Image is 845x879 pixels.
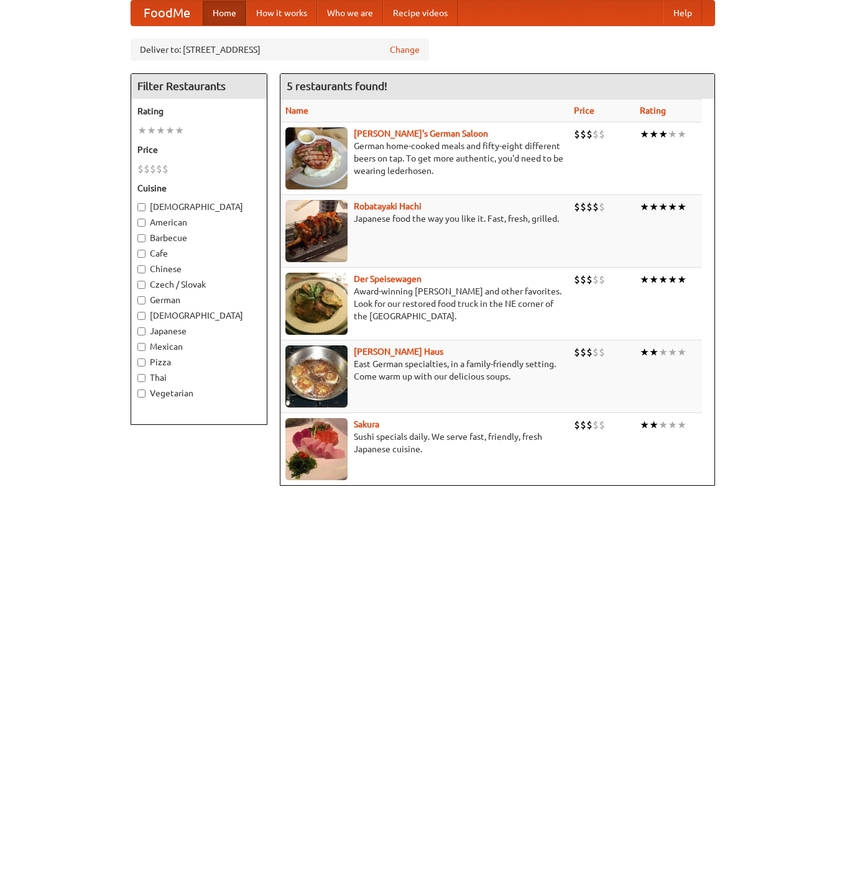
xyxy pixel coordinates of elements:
[131,1,203,25] a: FoodMe
[137,327,145,335] input: Japanese
[285,140,564,177] p: German home-cooked meals and fifty-eight different beers on tap. To get more authentic, you'd nee...
[599,127,605,141] li: $
[677,200,686,214] li: ★
[137,250,145,258] input: Cafe
[640,200,649,214] li: ★
[593,273,599,286] li: $
[574,200,580,214] li: $
[640,345,649,359] li: ★
[668,418,677,432] li: ★
[137,182,261,194] h5: Cuisine
[649,200,658,214] li: ★
[156,162,162,176] li: $
[137,232,261,244] label: Barbecue
[137,105,261,117] h5: Rating
[137,387,261,399] label: Vegetarian
[246,1,317,25] a: How it works
[317,1,383,25] a: Who we are
[658,273,668,286] li: ★
[137,247,261,260] label: Cafe
[390,43,420,56] a: Change
[203,1,246,25] a: Home
[663,1,702,25] a: Help
[156,124,165,137] li: ★
[640,273,649,286] li: ★
[658,418,668,432] li: ★
[137,358,145,367] input: Pizza
[383,1,458,25] a: Recipe videos
[285,418,348,480] img: sakura.jpg
[649,273,658,286] li: ★
[677,345,686,359] li: ★
[593,418,599,432] li: $
[649,418,658,432] li: ★
[137,371,261,384] label: Thai
[137,124,147,137] li: ★
[287,80,387,92] ng-pluralize: 5 restaurants found!
[137,356,261,368] label: Pizza
[137,278,261,291] label: Czech / Slovak
[137,216,261,229] label: American
[285,106,308,116] a: Name
[668,200,677,214] li: ★
[285,127,348,189] img: esthers.jpg
[586,273,593,286] li: $
[137,296,145,304] input: German
[580,273,586,286] li: $
[580,127,586,141] li: $
[574,127,580,141] li: $
[599,345,605,359] li: $
[354,201,422,211] a: Robatayaki Hachi
[668,273,677,286] li: ★
[574,418,580,432] li: $
[586,200,593,214] li: $
[593,345,599,359] li: $
[649,127,658,141] li: ★
[354,347,443,357] a: [PERSON_NAME] Haus
[593,200,599,214] li: $
[144,162,150,176] li: $
[677,273,686,286] li: ★
[640,106,666,116] a: Rating
[131,74,267,99] h4: Filter Restaurants
[599,273,605,286] li: $
[574,273,580,286] li: $
[354,129,488,139] b: [PERSON_NAME]'s German Saloon
[137,162,144,176] li: $
[137,201,261,213] label: [DEMOGRAPHIC_DATA]
[580,418,586,432] li: $
[580,200,586,214] li: $
[677,418,686,432] li: ★
[658,200,668,214] li: ★
[285,430,564,455] p: Sushi specials daily. We serve fast, friendly, fresh Japanese cuisine.
[137,265,145,273] input: Chinese
[668,345,677,359] li: ★
[586,345,593,359] li: $
[668,127,677,141] li: ★
[137,389,145,398] input: Vegetarian
[640,127,649,141] li: ★
[586,418,593,432] li: $
[137,143,261,156] h5: Price
[658,127,668,141] li: ★
[150,162,156,176] li: $
[165,124,175,137] li: ★
[354,274,422,284] a: Der Speisewagen
[137,281,145,289] input: Czech / Slovak
[137,294,261,306] label: German
[131,39,429,61] div: Deliver to: [STREET_ADDRESS]
[137,374,145,382] input: Thai
[137,219,145,227] input: American
[574,106,594,116] a: Price
[137,263,261,275] label: Chinese
[137,340,261,353] label: Mexican
[574,345,580,359] li: $
[137,312,145,320] input: [DEMOGRAPHIC_DATA]
[137,203,145,211] input: [DEMOGRAPHIC_DATA]
[147,124,156,137] li: ★
[354,419,379,429] a: Sakura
